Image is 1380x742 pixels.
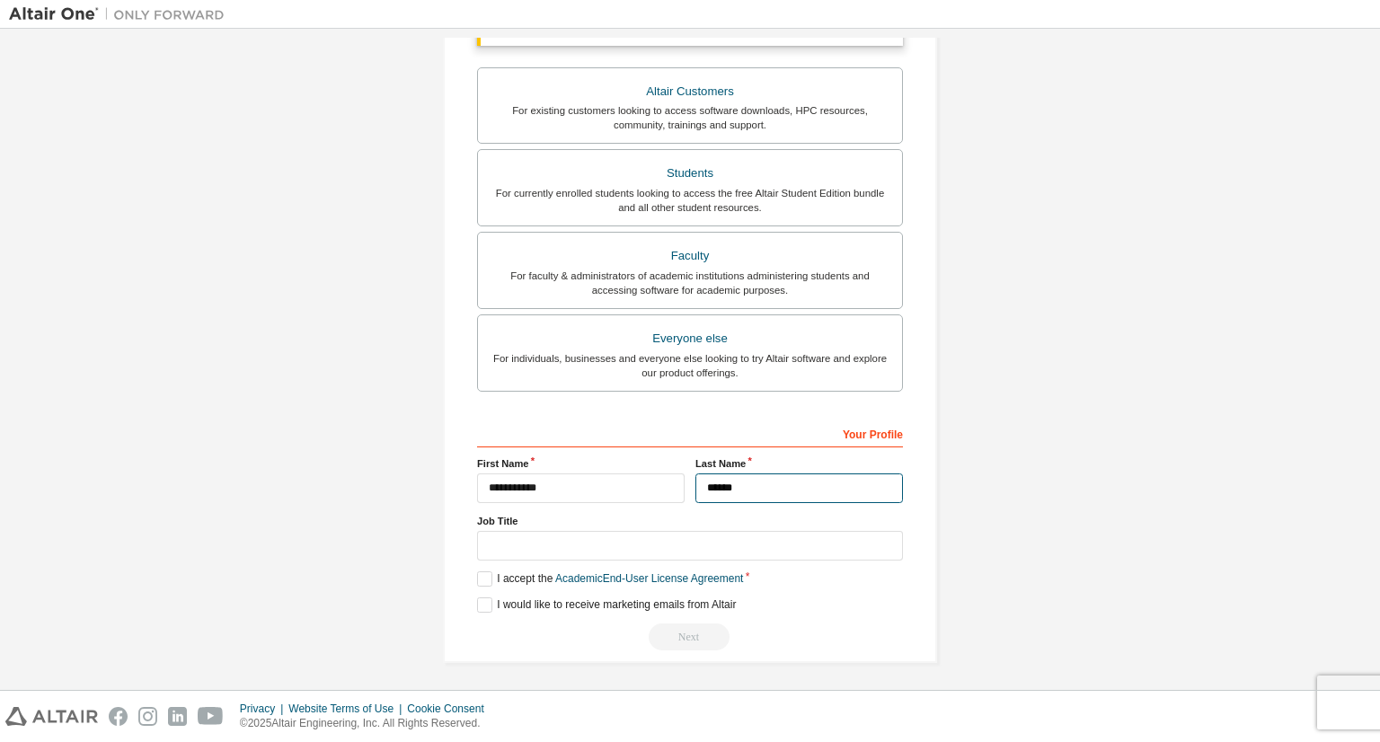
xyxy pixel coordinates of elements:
img: Altair One [9,5,234,23]
label: First Name [477,456,685,471]
div: Your Profile [477,419,903,447]
label: Last Name [695,456,903,471]
div: For faculty & administrators of academic institutions administering students and accessing softwa... [489,269,891,297]
div: Faculty [489,243,891,269]
img: linkedin.svg [168,707,187,726]
p: © 2025 Altair Engineering, Inc. All Rights Reserved. [240,716,495,731]
div: For existing customers looking to access software downloads, HPC resources, community, trainings ... [489,103,891,132]
div: Everyone else [489,326,891,351]
div: For currently enrolled students looking to access the free Altair Student Edition bundle and all ... [489,186,891,215]
a: Academic End-User License Agreement [555,572,743,585]
img: altair_logo.svg [5,707,98,726]
img: instagram.svg [138,707,157,726]
div: Altair Customers [489,79,891,104]
div: Read and acccept EULA to continue [477,623,903,650]
div: Privacy [240,702,288,716]
div: Cookie Consent [407,702,494,716]
div: Students [489,161,891,186]
div: For individuals, businesses and everyone else looking to try Altair software and explore our prod... [489,351,891,380]
div: Website Terms of Use [288,702,407,716]
img: youtube.svg [198,707,224,726]
label: I accept the [477,571,743,587]
img: facebook.svg [109,707,128,726]
label: Job Title [477,514,903,528]
label: I would like to receive marketing emails from Altair [477,597,736,613]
